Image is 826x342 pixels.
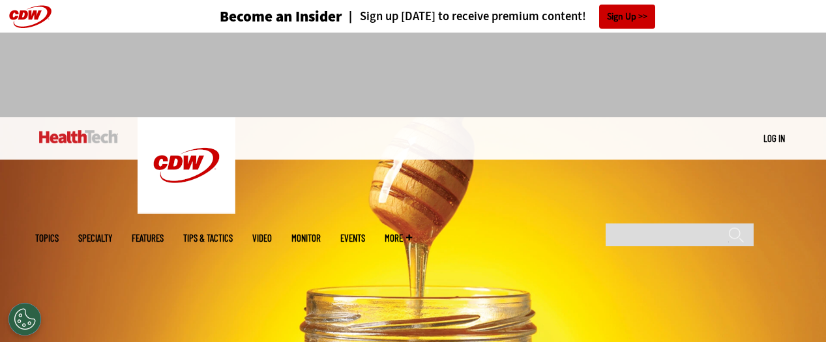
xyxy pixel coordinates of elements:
[763,132,785,145] div: User menu
[132,233,164,243] a: Features
[176,46,651,104] iframe: advertisement
[291,233,321,243] a: MonITor
[385,233,412,243] span: More
[8,303,41,335] div: Cookies Settings
[342,10,586,23] a: Sign up [DATE] to receive premium content!
[35,233,59,243] span: Topics
[78,233,112,243] span: Specialty
[138,203,235,217] a: CDW
[138,117,235,214] img: Home
[39,130,118,143] img: Home
[252,233,272,243] a: Video
[599,5,655,29] a: Sign Up
[763,132,785,144] a: Log in
[171,9,342,24] a: Become an Insider
[183,233,233,243] a: Tips & Tactics
[8,303,41,335] button: Open Preferences
[220,9,342,24] h3: Become an Insider
[340,233,365,243] a: Events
